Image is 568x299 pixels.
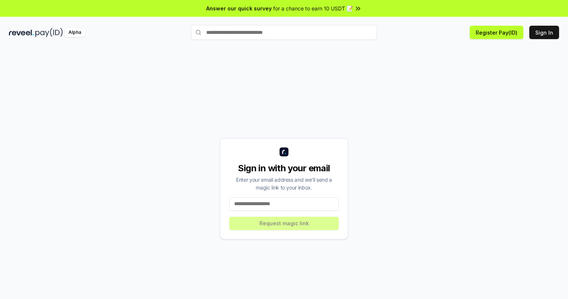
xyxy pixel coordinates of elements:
div: Alpha [64,28,85,37]
button: Sign In [529,26,559,39]
img: pay_id [35,28,63,37]
div: Sign in with your email [229,162,339,174]
button: Register Pay(ID) [470,26,523,39]
span: Answer our quick survey [206,4,272,12]
span: for a chance to earn 10 USDT 📝 [273,4,353,12]
img: logo_small [280,147,288,156]
img: reveel_dark [9,28,34,37]
div: Enter your email address and we’ll send a magic link to your inbox. [229,176,339,191]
